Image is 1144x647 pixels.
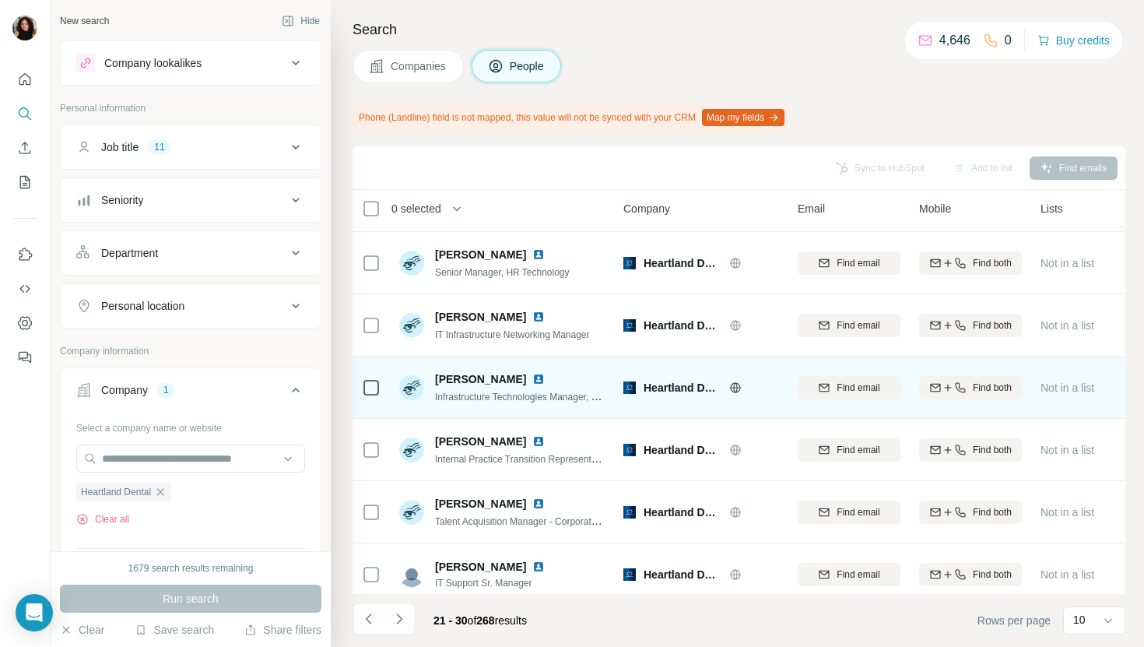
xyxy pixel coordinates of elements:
[1037,30,1110,51] button: Buy credits
[1040,382,1094,394] span: Not in a list
[399,438,424,462] img: Avatar
[1040,568,1094,581] span: Not in a list
[1073,612,1086,628] p: 10
[623,444,636,456] img: Logo of Heartland Dental
[101,245,158,261] div: Department
[12,134,37,162] button: Enrich CSV
[919,201,951,216] span: Mobile
[12,65,37,93] button: Quick start
[532,498,545,510] img: LinkedIn logo
[353,603,384,635] button: Navigate to previous page
[399,375,424,400] img: Avatar
[1040,506,1094,519] span: Not in a list
[60,344,321,358] p: Company information
[644,255,721,271] span: Heartland Dental
[476,614,494,627] span: 268
[702,109,784,126] button: Map my fields
[532,248,545,261] img: LinkedIn logo
[644,442,721,458] span: Heartland Dental
[973,443,1012,457] span: Find both
[435,434,526,449] span: [PERSON_NAME]
[435,267,570,278] span: Senior Manager, HR Technology
[244,622,321,638] button: Share filters
[12,343,37,371] button: Feedback
[435,329,590,340] span: IT Infrastructure Networking Manager
[12,16,37,40] img: Avatar
[919,251,1022,275] button: Find both
[12,275,37,303] button: Use Surfe API
[623,257,636,269] img: Logo of Heartland Dental
[798,201,825,216] span: Email
[510,58,546,74] span: People
[435,515,658,527] span: Talent Acquisition Manager - Corporate and Executive
[61,181,321,219] button: Seniority
[12,168,37,196] button: My lists
[399,562,424,587] img: Avatar
[391,201,441,216] span: 0 selected
[101,382,148,398] div: Company
[1040,319,1094,332] span: Not in a list
[435,309,526,325] span: [PERSON_NAME]
[973,381,1012,395] span: Find both
[60,14,109,28] div: New search
[919,314,1022,337] button: Find both
[798,501,900,524] button: Find email
[399,500,424,525] img: Avatar
[435,559,526,575] span: [PERSON_NAME]
[12,309,37,337] button: Dashboard
[973,256,1012,270] span: Find both
[353,104,788,131] div: Phone (Landline) field is not mapped, this value will not be synced with your CRM
[435,390,672,403] span: Infrastructure Technologies Manager, Client Technologies
[623,506,636,519] img: Logo of Heartland Dental
[101,139,139,155] div: Job title
[399,313,424,338] img: Avatar
[623,568,636,581] img: Logo of Heartland Dental
[76,512,129,526] button: Clear all
[837,256,879,270] span: Find email
[61,371,321,415] button: Company1
[919,376,1022,399] button: Find both
[919,563,1022,586] button: Find both
[399,251,424,276] img: Avatar
[919,438,1022,462] button: Find both
[837,318,879,332] span: Find email
[61,44,321,82] button: Company lookalikes
[384,603,415,635] button: Navigate to next page
[433,614,527,627] span: results
[76,415,305,435] div: Select a company name or website
[919,501,1022,524] button: Find both
[977,613,1051,628] span: Rows per page
[61,287,321,325] button: Personal location
[1040,257,1094,269] span: Not in a list
[148,140,170,154] div: 11
[81,485,151,499] span: Heartland Dental
[623,319,636,332] img: Logo of Heartland Dental
[16,594,53,631] div: Open Intercom Messenger
[973,505,1012,519] span: Find both
[135,622,214,638] button: Save search
[644,567,721,582] span: Heartland Dental
[532,561,545,573] img: LinkedIn logo
[837,505,879,519] span: Find email
[101,298,184,314] div: Personal location
[391,58,447,74] span: Companies
[157,383,175,397] div: 1
[435,576,563,590] span: IT Support Sr. Manager
[468,614,477,627] span: of
[973,318,1012,332] span: Find both
[837,568,879,582] span: Find email
[1040,201,1063,216] span: Lists
[939,31,970,50] p: 4,646
[644,505,721,520] span: Heartland Dental
[973,568,1012,582] span: Find both
[798,314,900,337] button: Find email
[60,622,104,638] button: Clear
[12,100,37,128] button: Search
[798,563,900,586] button: Find email
[271,9,331,33] button: Hide
[798,376,900,399] button: Find email
[532,373,545,385] img: LinkedIn logo
[623,382,636,394] img: Logo of Heartland Dental
[837,443,879,457] span: Find email
[435,371,526,387] span: [PERSON_NAME]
